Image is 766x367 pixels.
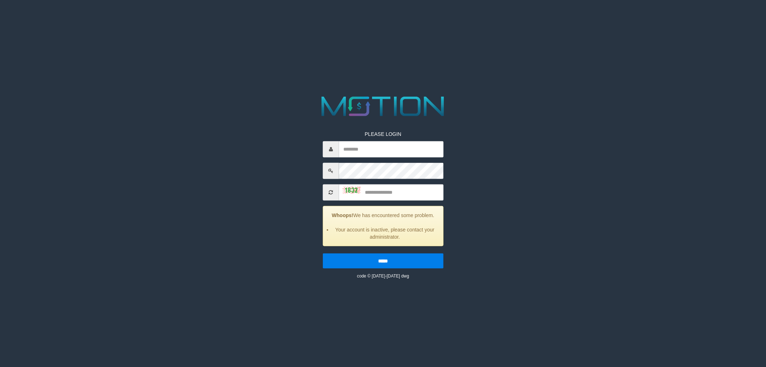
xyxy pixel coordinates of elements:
li: Your account is inactive, please contact your administrator. [332,226,438,240]
small: code © [DATE]-[DATE] dwg [357,273,409,278]
p: PLEASE LOGIN [323,130,444,137]
img: MOTION_logo.png [316,93,450,120]
img: captcha [343,187,361,194]
strong: Whoops! [332,212,353,218]
div: We has encountered some problem. [323,206,444,246]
